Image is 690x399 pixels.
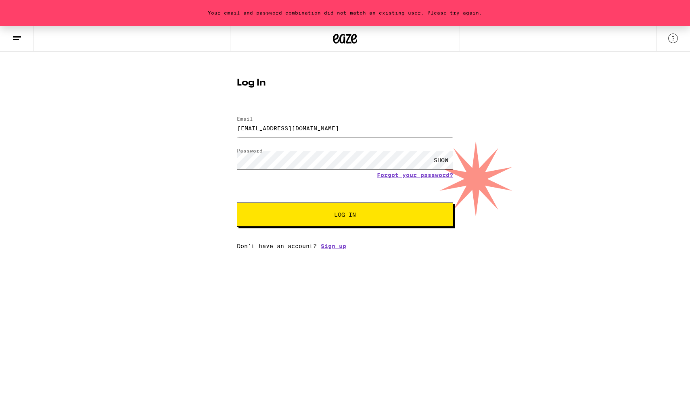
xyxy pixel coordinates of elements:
[321,243,346,249] a: Sign up
[237,116,253,121] label: Email
[237,78,453,88] h1: Log In
[237,119,453,137] input: Email
[5,6,58,12] span: Hi. Need any help?
[334,212,356,217] span: Log In
[237,148,263,153] label: Password
[429,151,453,169] div: SHOW
[237,203,453,227] button: Log In
[237,243,453,249] div: Don't have an account?
[377,172,453,178] a: Forgot your password?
